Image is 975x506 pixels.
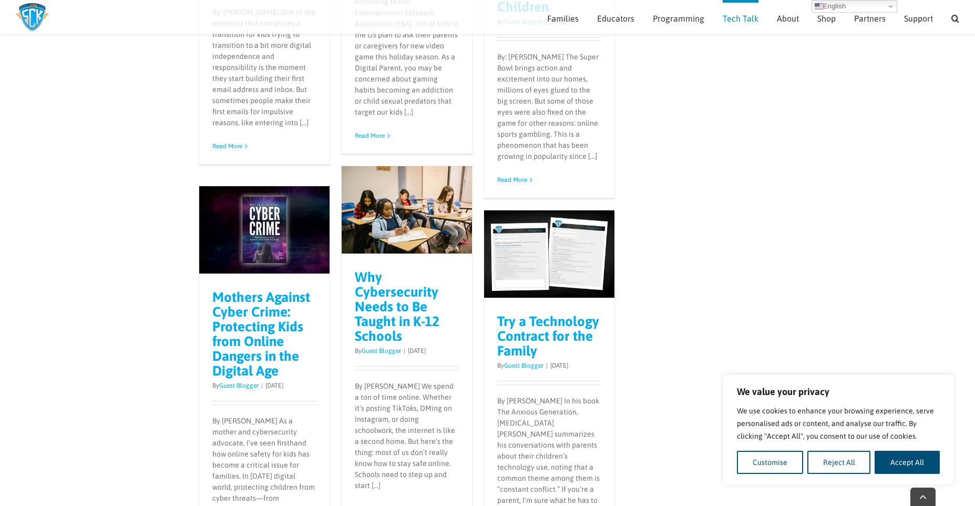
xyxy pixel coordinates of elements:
[219,382,259,389] a: Guest Blogger
[547,14,579,23] span: Families
[355,132,385,139] a: More on Live with a gamer? Parent’s Guide to Gaming and Esports is a must have this holiday season!
[355,346,459,356] p: By
[497,313,599,359] a: Try a Technology Contract for the Family
[817,14,836,23] span: Shop
[543,362,550,369] span: |
[408,347,426,355] span: [DATE]
[259,382,265,389] span: |
[212,381,317,390] p: By
[497,52,602,162] p: By: [PERSON_NAME] The Super Bowl brings action and excitement into our homes, millions of eyes gl...
[497,361,602,370] p: By
[265,382,283,389] span: [DATE]
[16,3,49,32] img: Savvy Cyber Kids Logo
[875,451,940,474] button: Accept All
[723,14,758,23] span: Tech Talk
[355,269,439,344] a: Why Cybersecurity Needs to Be Taught in K-12 Schools
[904,14,933,23] span: Support
[401,347,408,355] span: |
[355,381,459,491] p: By [PERSON_NAME] We spend a ton of time online. Whether it's posting TikToks, DMing on Instagram,...
[737,386,940,398] p: We value your privacy
[212,143,242,150] a: More on Starting Safe Habits Early: Emails for Kids
[737,404,940,442] p: We use cookies to enhance your browsing experience, serve personalised ads or content, and analys...
[497,176,527,184] a: More on Online Sports Gambling and how it can affect Children
[815,2,823,11] img: en
[362,347,401,355] a: Guest Blogger
[212,7,317,128] p: By: [PERSON_NAME] One of the moments that completes a transition for kids trying to transition to...
[807,451,871,474] button: Reject All
[854,14,886,23] span: Partners
[653,14,704,23] span: Programming
[737,451,803,474] button: Customise
[597,14,634,23] span: Educators
[777,14,799,23] span: About
[504,362,543,369] a: Guest Blogger
[212,289,310,379] a: Mothers Against Cyber Crime: Protecting Kids from Online Dangers in the Digital Age
[550,362,568,369] span: [DATE]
